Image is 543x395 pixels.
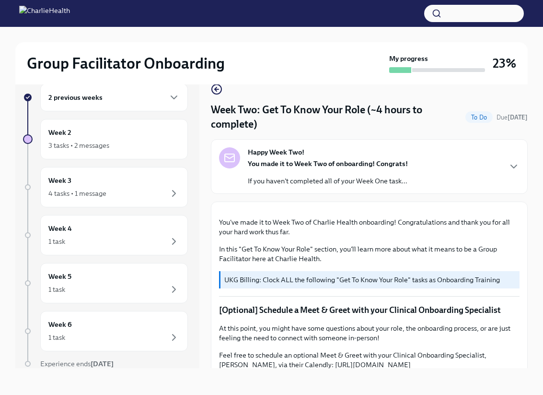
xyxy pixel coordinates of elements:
[248,159,408,168] strong: You made it to Week Two of onboarding! Congrats!
[48,237,65,246] div: 1 task
[219,304,520,316] p: [Optional] Schedule a Meet & Greet with your Clinical Onboarding Specialist
[219,323,520,343] p: At this point, you might have some questions about your role, the onboarding process, or are just...
[48,319,72,330] h6: Week 6
[48,285,65,294] div: 1 task
[23,119,188,159] a: Week 23 tasks • 2 messages
[248,147,304,157] strong: Happy Week Two!
[23,263,188,303] a: Week 51 task
[19,6,70,21] img: CharlieHealth
[389,54,428,63] strong: My progress
[497,113,528,122] span: September 16th, 2025 09:00
[508,114,528,121] strong: [DATE]
[48,223,72,234] h6: Week 4
[248,176,408,186] p: If you haven't completed all of your Week One task...
[48,271,71,282] h6: Week 5
[91,359,114,368] strong: [DATE]
[48,127,71,138] h6: Week 2
[48,92,103,103] h6: 2 previous weeks
[23,167,188,207] a: Week 34 tasks • 1 message
[219,244,520,263] p: In this "Get To Know Your Role" section, you'll learn more about what it means to be a Group Faci...
[48,141,109,150] div: 3 tasks • 2 messages
[23,215,188,255] a: Week 41 task
[224,275,516,285] p: UKG Billing: Clock ALL the following "Get To Know Your Role" tasks as Onboarding Training
[40,359,114,368] span: Experience ends
[48,189,106,198] div: 4 tasks • 1 message
[27,54,225,73] h2: Group Facilitator Onboarding
[48,175,71,186] h6: Week 3
[465,114,493,121] span: To Do
[48,333,65,342] div: 1 task
[219,350,520,370] p: Feel free to schedule an optional Meet & Greet with your Clinical Onboarding Specialist, [PERSON_...
[493,55,516,72] h3: 23%
[219,217,520,237] p: You've made it to Week Two of Charlie Health onboarding! Congratulations and thank you for all yo...
[497,114,528,121] span: Due
[40,84,188,111] div: 2 previous weeks
[23,311,188,351] a: Week 61 task
[211,103,462,132] h4: Week Two: Get To Know Your Role (~4 hours to complete)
